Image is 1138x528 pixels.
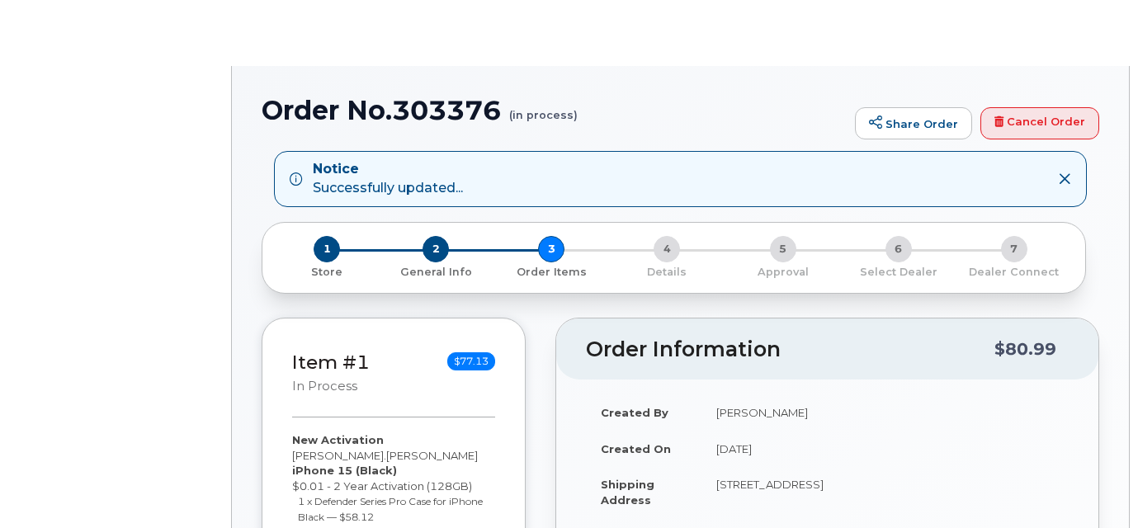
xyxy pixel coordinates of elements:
a: 1 Store [276,262,378,280]
span: 2 [423,236,449,262]
div: $80.99 [994,333,1056,365]
div: Successfully updated... [313,160,463,198]
span: $77.13 [447,352,495,370]
p: General Info [385,265,487,280]
a: Share Order [855,107,972,140]
a: Cancel Order [980,107,1099,140]
span: 1 [314,236,340,262]
a: 2 General Info [378,262,493,280]
td: [STREET_ADDRESS] [701,466,1069,517]
strong: Created By [601,406,668,419]
td: [PERSON_NAME] [701,394,1069,431]
strong: iPhone 15 (Black) [292,464,397,477]
h1: Order No.303376 [262,96,847,125]
h2: Order Information [586,338,994,361]
strong: Shipping Address [601,478,654,507]
strong: Notice [313,160,463,179]
small: (in process) [509,96,578,121]
strong: New Activation [292,433,384,446]
p: Store [282,265,371,280]
a: Item #1 [292,351,370,374]
small: 1 x Defender Series Pro Case for iPhone Black — $58.12 [298,495,483,523]
small: in process [292,379,357,394]
strong: Created On [601,442,671,455]
td: [DATE] [701,431,1069,467]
